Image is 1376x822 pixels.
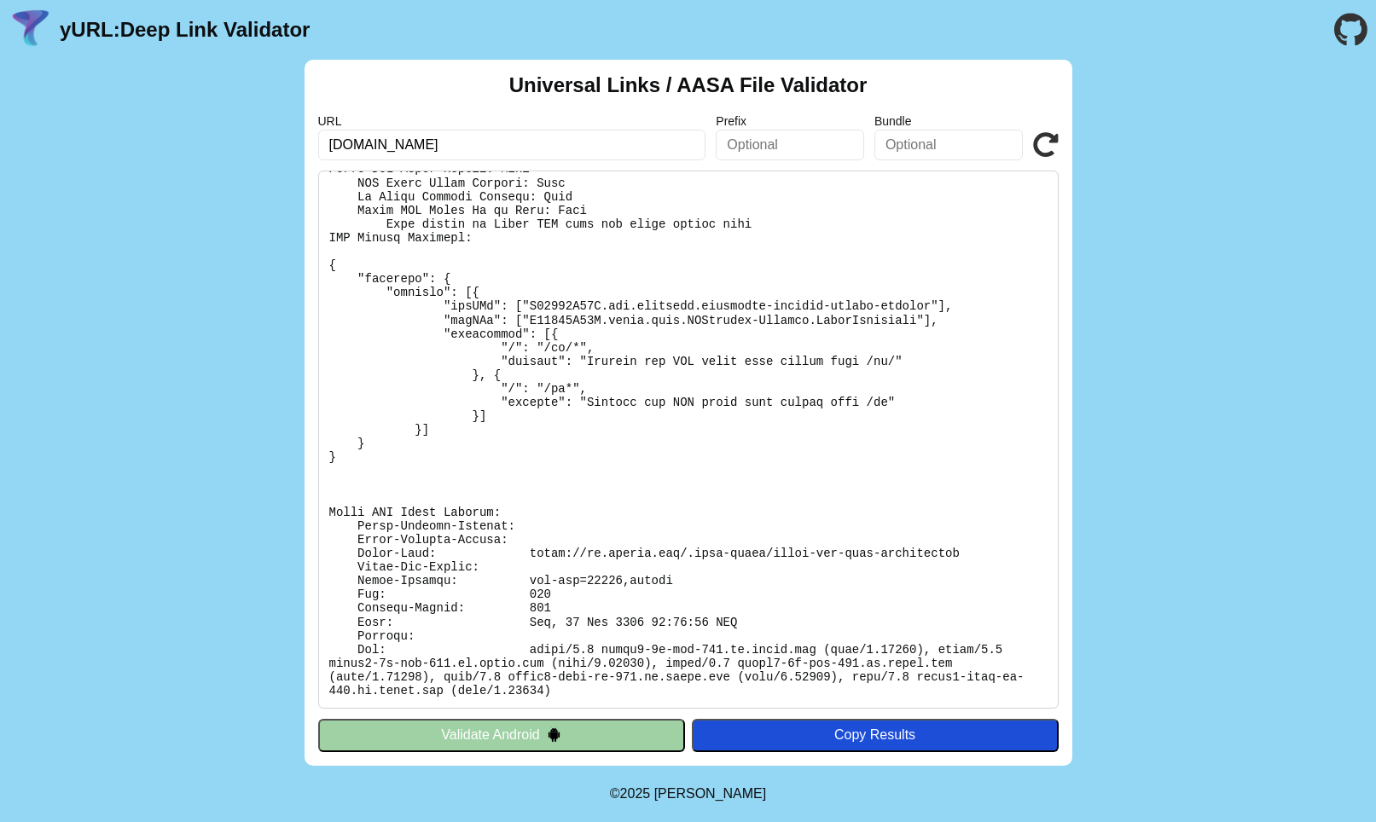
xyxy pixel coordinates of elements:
[610,766,766,822] footer: ©
[318,171,1059,709] pre: Lorem ipsu do: sitam://co.adipis.eli/.sedd-eiusm/tempo-inc-utla-etdoloremag Al Enimadmi: Veni Qui...
[716,130,864,160] input: Optional
[318,719,685,751] button: Validate Android
[700,727,1050,743] div: Copy Results
[318,114,706,128] label: URL
[874,130,1023,160] input: Optional
[318,130,706,160] input: Required
[509,73,868,97] h2: Universal Links / AASA File Validator
[692,719,1059,751] button: Copy Results
[60,18,310,42] a: yURL:Deep Link Validator
[654,786,767,801] a: Michael Ibragimchayev's Personal Site
[874,114,1023,128] label: Bundle
[9,8,53,52] img: yURL Logo
[620,786,651,801] span: 2025
[547,727,561,742] img: droidIcon.svg
[716,114,864,128] label: Prefix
